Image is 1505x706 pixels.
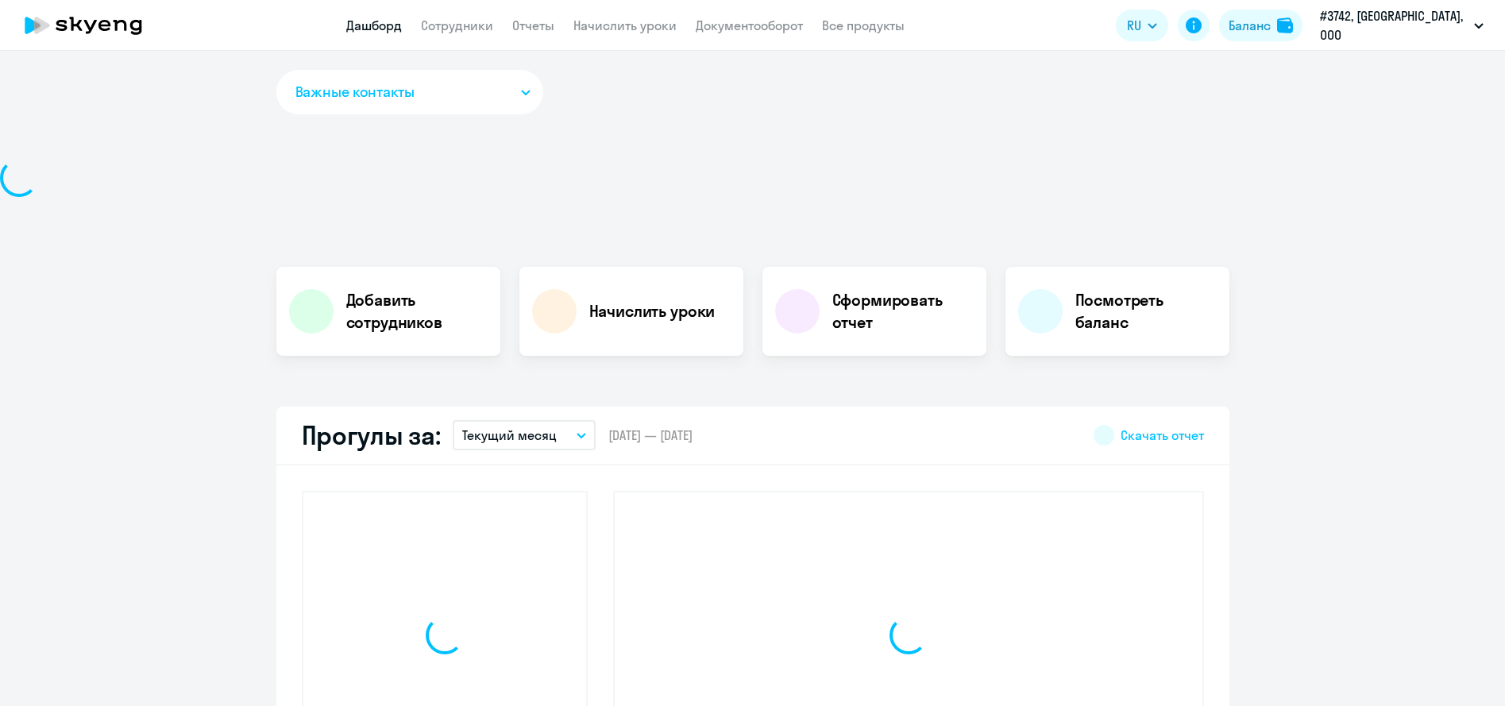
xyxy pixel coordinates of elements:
h4: Начислить уроки [589,300,716,322]
img: balance [1277,17,1293,33]
p: #3742, [GEOGRAPHIC_DATA], ООО [1320,6,1468,44]
div: Баланс [1229,16,1271,35]
h4: Посмотреть баланс [1075,289,1217,334]
span: [DATE] — [DATE] [608,426,693,444]
a: Отчеты [512,17,554,33]
button: Текущий месяц [453,420,596,450]
button: RU [1116,10,1168,41]
h4: Добавить сотрудников [346,289,488,334]
button: #3742, [GEOGRAPHIC_DATA], ООО [1312,6,1491,44]
span: RU [1127,16,1141,35]
span: Скачать отчет [1121,426,1204,444]
h4: Сформировать отчет [832,289,974,334]
button: Важные контакты [276,70,543,114]
a: Документооборот [696,17,803,33]
a: Сотрудники [421,17,493,33]
a: Начислить уроки [573,17,677,33]
p: Текущий месяц [462,426,557,445]
span: Важные контакты [295,82,415,102]
h2: Прогулы за: [302,419,441,451]
button: Балансbalance [1219,10,1302,41]
a: Все продукты [822,17,905,33]
a: Дашборд [346,17,402,33]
